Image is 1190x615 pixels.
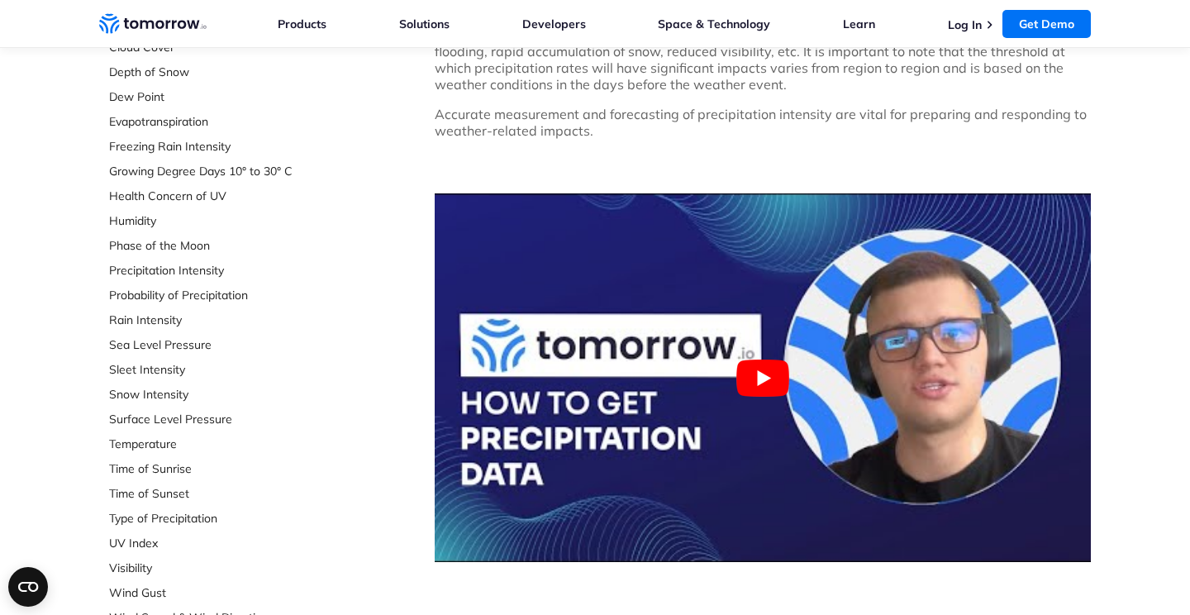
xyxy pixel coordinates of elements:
a: Solutions [399,17,450,31]
a: Products [278,17,326,31]
a: Snow Intensity [109,386,329,403]
a: Wind Gust [109,584,329,601]
span: Accurate measurement and forecasting of precipitation intensity are vital for preparing and respo... [435,106,1087,139]
a: Get Demo [1002,10,1091,38]
a: Rain Intensity [109,312,329,328]
a: Evapotranspiration [109,113,329,130]
a: Temperature [109,436,329,452]
a: Learn [843,17,875,31]
button: Play Youtube video [435,193,1091,562]
a: Developers [522,17,586,31]
a: Type of Precipitation [109,510,329,527]
a: Space & Technology [658,17,770,31]
a: Time of Sunset [109,485,329,502]
a: Log In [948,17,982,32]
a: Surface Level Pressure [109,411,329,427]
a: Phase of the Moon [109,237,329,254]
a: Sleet Intensity [109,361,329,378]
a: UV Index [109,535,329,551]
a: Visibility [109,560,329,576]
a: Humidity [109,212,329,229]
button: Open CMP widget [8,567,48,607]
a: Home link [99,12,207,36]
a: Time of Sunrise [109,460,329,477]
a: Depth of Snow [109,64,329,80]
a: Probability of Precipitation [109,287,329,303]
a: Health Concern of UV [109,188,329,204]
a: Precipitation Intensity [109,262,329,279]
a: Sea Level Pressure [109,336,329,353]
a: Dew Point [109,88,329,105]
span: High rates of precipitation tend to be associated with an increased risk for adverse impacts such... [435,26,1080,93]
a: Growing Degree Days 10° to 30° C [109,163,329,179]
a: Freezing Rain Intensity [109,138,329,155]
